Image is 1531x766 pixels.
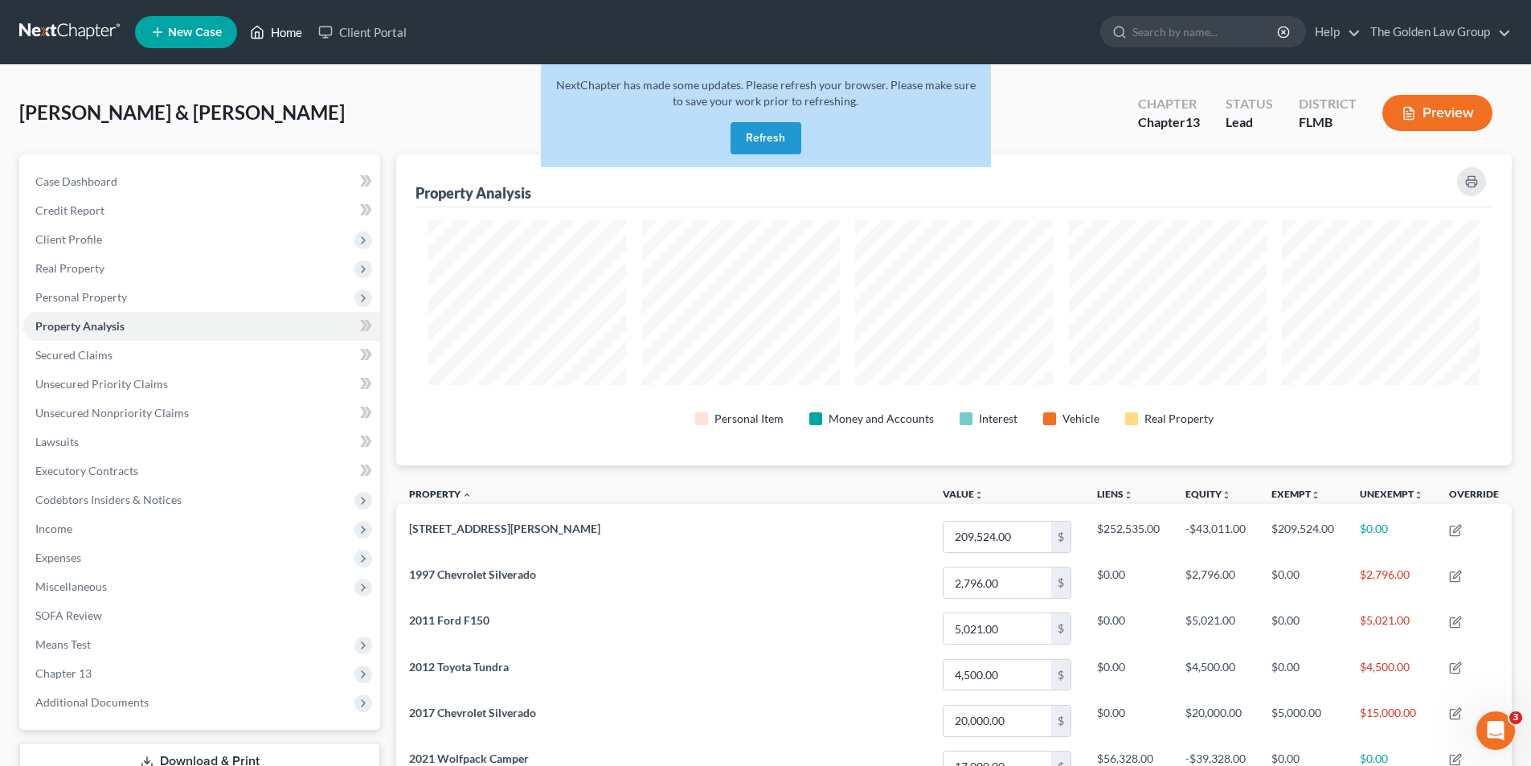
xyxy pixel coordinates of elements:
[23,196,380,225] a: Credit Report
[1476,711,1515,750] iframe: Intercom live chat
[1084,698,1173,743] td: $0.00
[23,167,380,196] a: Case Dashboard
[35,377,168,391] span: Unsecured Priority Claims
[35,666,92,680] span: Chapter 13
[731,122,801,154] button: Refresh
[23,399,380,428] a: Unsecured Nonpriority Claims
[1226,113,1273,132] div: Lead
[1084,652,1173,698] td: $0.00
[409,706,536,719] span: 2017 Chevrolet Silverado
[1185,488,1231,500] a: Equityunfold_more
[1222,490,1231,500] i: unfold_more
[1173,514,1259,559] td: -$43,011.00
[944,522,1051,552] input: 0.00
[1226,95,1273,113] div: Status
[714,411,784,427] div: Personal Item
[1259,652,1347,698] td: $0.00
[35,608,102,622] span: SOFA Review
[1084,560,1173,606] td: $0.00
[1173,560,1259,606] td: $2,796.00
[35,493,182,506] span: Codebtors Insiders & Notices
[1185,114,1200,129] span: 13
[1062,411,1099,427] div: Vehicle
[1259,514,1347,559] td: $209,524.00
[35,551,81,564] span: Expenses
[1259,560,1347,606] td: $0.00
[556,78,976,108] span: NextChapter has made some updates. Please refresh your browser. Please make sure to save your wor...
[1138,113,1200,132] div: Chapter
[23,370,380,399] a: Unsecured Priority Claims
[35,348,113,362] span: Secured Claims
[23,312,380,341] a: Property Analysis
[35,637,91,651] span: Means Test
[409,488,472,500] a: Property expand_less
[1347,560,1436,606] td: $2,796.00
[1347,698,1436,743] td: $15,000.00
[1347,606,1436,652] td: $5,021.00
[35,232,102,246] span: Client Profile
[35,464,138,477] span: Executory Contracts
[1307,18,1361,47] a: Help
[409,752,529,765] span: 2021 Wolfpack Camper
[1299,113,1357,132] div: FLMB
[35,435,79,449] span: Lawsuits
[35,290,127,304] span: Personal Property
[1144,411,1214,427] div: Real Property
[943,488,984,500] a: Valueunfold_more
[1051,706,1070,736] div: $
[1051,613,1070,644] div: $
[1382,95,1492,131] button: Preview
[23,428,380,457] a: Lawsuits
[242,18,310,47] a: Home
[1259,698,1347,743] td: $5,000.00
[1173,698,1259,743] td: $20,000.00
[23,601,380,630] a: SOFA Review
[35,406,189,420] span: Unsecured Nonpriority Claims
[944,660,1051,690] input: 0.00
[409,660,509,674] span: 2012 Toyota Tundra
[35,203,104,217] span: Credit Report
[1347,652,1436,698] td: $4,500.00
[35,695,149,709] span: Additional Documents
[1362,18,1511,47] a: The Golden Law Group
[35,580,107,593] span: Miscellaneous
[1138,95,1200,113] div: Chapter
[1051,522,1070,552] div: $
[944,567,1051,598] input: 0.00
[1509,711,1522,724] span: 3
[944,613,1051,644] input: 0.00
[944,706,1051,736] input: 0.00
[35,174,117,188] span: Case Dashboard
[35,261,104,275] span: Real Property
[1097,488,1133,500] a: Liensunfold_more
[1311,490,1320,500] i: unfold_more
[409,567,536,581] span: 1997 Chevrolet Silverado
[1084,606,1173,652] td: $0.00
[979,411,1017,427] div: Interest
[1414,490,1423,500] i: unfold_more
[19,100,345,124] span: [PERSON_NAME] & [PERSON_NAME]
[35,522,72,535] span: Income
[409,613,489,627] span: 2011 Ford F150
[974,490,984,500] i: unfold_more
[35,319,125,333] span: Property Analysis
[1271,488,1320,500] a: Exemptunfold_more
[1124,490,1133,500] i: unfold_more
[23,457,380,485] a: Executory Contracts
[409,522,600,535] span: [STREET_ADDRESS][PERSON_NAME]
[1299,95,1357,113] div: District
[1360,488,1423,500] a: Unexemptunfold_more
[168,27,222,39] span: New Case
[1259,606,1347,652] td: $0.00
[415,183,531,203] div: Property Analysis
[1173,606,1259,652] td: $5,021.00
[1132,17,1279,47] input: Search by name...
[1051,660,1070,690] div: $
[829,411,934,427] div: Money and Accounts
[1436,478,1512,514] th: Override
[1173,652,1259,698] td: $4,500.00
[23,341,380,370] a: Secured Claims
[310,18,415,47] a: Client Portal
[462,490,472,500] i: expand_less
[1347,514,1436,559] td: $0.00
